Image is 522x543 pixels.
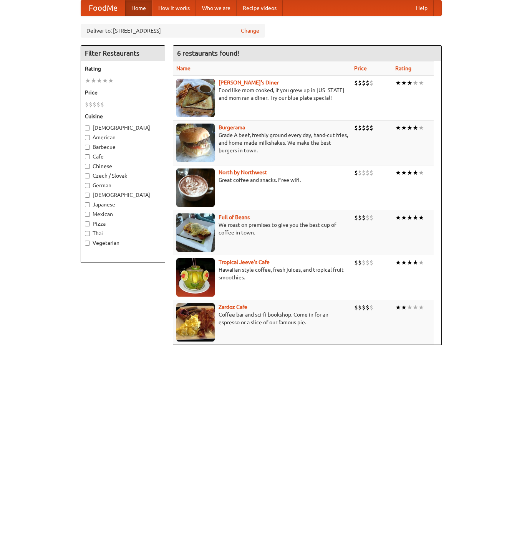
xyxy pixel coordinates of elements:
[407,124,413,132] li: ★
[81,24,265,38] div: Deliver to: [STREET_ADDRESS]
[176,258,215,297] img: jeeves.jpg
[401,168,407,177] li: ★
[354,65,367,71] a: Price
[85,241,90,246] input: Vegetarian
[370,213,373,222] li: $
[407,168,413,177] li: ★
[413,258,418,267] li: ★
[413,124,418,132] li: ★
[370,79,373,87] li: $
[354,303,358,312] li: $
[413,303,418,312] li: ★
[358,303,362,312] li: $
[85,231,90,236] input: Thai
[85,154,90,159] input: Cafe
[395,168,401,177] li: ★
[85,229,161,237] label: Thai
[362,124,366,132] li: $
[395,124,401,132] li: ★
[85,182,161,189] label: German
[176,65,191,71] a: Name
[354,258,358,267] li: $
[152,0,196,16] a: How it works
[401,303,407,312] li: ★
[85,76,91,85] li: ★
[237,0,283,16] a: Recipe videos
[219,79,279,86] a: [PERSON_NAME]'s Diner
[395,65,411,71] a: Rating
[219,124,245,130] b: Burgerama
[96,76,102,85] li: ★
[85,201,161,208] label: Japanese
[358,124,362,132] li: $
[85,172,161,180] label: Czech / Slovak
[413,79,418,87] li: ★
[401,124,407,132] li: ★
[85,145,90,150] input: Barbecue
[176,79,215,117] img: sallys.jpg
[85,164,90,169] input: Chinese
[366,168,370,177] li: $
[85,100,89,109] li: $
[85,65,161,73] h5: Rating
[85,153,161,160] label: Cafe
[395,213,401,222] li: ★
[413,213,418,222] li: ★
[176,213,215,252] img: beans.jpg
[370,303,373,312] li: $
[102,76,108,85] li: ★
[395,258,401,267] li: ★
[358,213,362,222] li: $
[362,303,366,312] li: $
[219,259,270,265] a: Tropical Jeeve's Cafe
[91,76,96,85] li: ★
[176,266,348,281] p: Hawaiian style coffee, fresh juices, and tropical fruit smoothies.
[85,193,90,198] input: [DEMOGRAPHIC_DATA]
[176,176,348,184] p: Great coffee and snacks. Free wifi.
[407,79,413,87] li: ★
[85,183,90,188] input: German
[366,124,370,132] li: $
[85,202,90,207] input: Japanese
[81,46,165,61] h4: Filter Restaurants
[362,213,366,222] li: $
[85,89,161,96] h5: Price
[177,50,239,57] ng-pluralize: 6 restaurants found!
[85,125,90,130] input: [DEMOGRAPHIC_DATA]
[418,303,424,312] li: ★
[85,220,161,228] label: Pizza
[362,79,366,87] li: $
[176,168,215,207] img: north.jpg
[410,0,434,16] a: Help
[241,27,259,35] a: Change
[370,168,373,177] li: $
[219,304,247,310] a: Zardoz Cafe
[401,79,407,87] li: ★
[395,303,401,312] li: ★
[176,221,348,236] p: We roast on premises to give you the best cup of coffee in town.
[366,213,370,222] li: $
[366,303,370,312] li: $
[176,311,348,326] p: Coffee bar and sci-fi bookshop. Come in for an espresso or a slice of our famous pie.
[354,79,358,87] li: $
[370,124,373,132] li: $
[85,124,161,132] label: [DEMOGRAPHIC_DATA]
[85,162,161,170] label: Chinese
[362,168,366,177] li: $
[176,131,348,154] p: Grade A beef, freshly ground every day, hand-cut fries, and home-made milkshakes. We make the bes...
[100,100,104,109] li: $
[354,124,358,132] li: $
[370,258,373,267] li: $
[176,303,215,342] img: zardoz.jpg
[85,212,90,217] input: Mexican
[401,213,407,222] li: ★
[358,168,362,177] li: $
[418,79,424,87] li: ★
[366,258,370,267] li: $
[354,213,358,222] li: $
[219,169,267,175] a: North by Northwest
